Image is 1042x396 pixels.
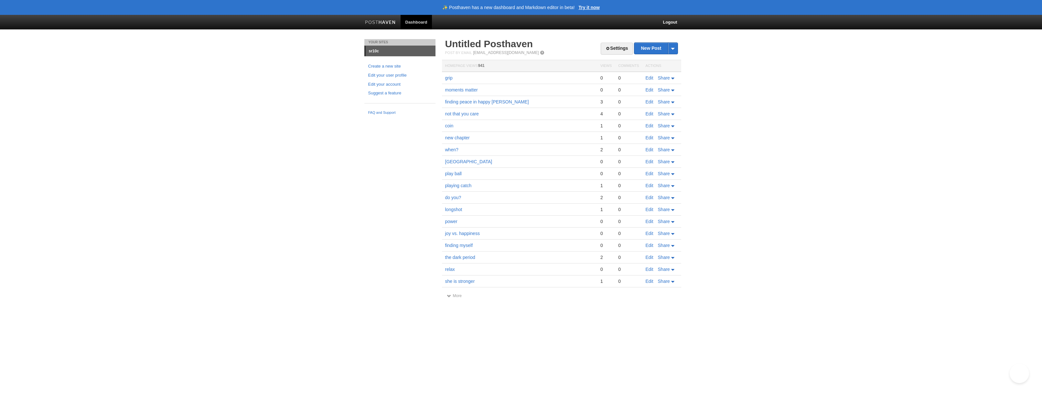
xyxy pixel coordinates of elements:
[658,231,670,236] span: Share
[445,219,457,224] a: power
[646,171,653,176] a: Edit
[368,90,432,97] a: Suggest a feature
[646,183,653,188] a: Edit
[600,87,612,93] div: 0
[618,123,639,129] div: 0
[600,195,612,200] div: 2
[646,207,653,212] a: Edit
[646,279,653,284] a: Edit
[445,255,475,260] a: the dark period
[600,242,612,248] div: 0
[600,111,612,117] div: 4
[600,278,612,284] div: 1
[618,219,639,224] div: 0
[445,207,462,212] a: longshot
[658,111,670,116] span: Share
[445,159,492,164] a: [GEOGRAPHIC_DATA]
[658,99,670,104] span: Share
[646,135,653,140] a: Edit
[600,123,612,129] div: 1
[646,231,653,236] a: Edit
[615,60,642,72] th: Comments
[646,255,653,260] a: Edit
[445,135,470,140] a: new chapter
[618,135,639,141] div: 0
[658,135,670,140] span: Share
[646,75,653,80] a: Edit
[646,99,653,104] a: Edit
[445,147,458,152] a: when?
[658,243,670,248] span: Share
[445,123,454,128] a: coin
[478,63,485,68] span: 941
[445,171,462,176] a: play ball
[365,20,396,25] img: Posthaven-bar
[646,195,653,200] a: Edit
[368,110,432,116] a: FAQ and Support
[658,87,670,92] span: Share
[618,171,639,177] div: 0
[445,279,475,284] a: she is stronger
[646,159,653,164] a: Edit
[600,219,612,224] div: 0
[445,51,472,55] span: Post by Email
[646,267,653,272] a: Edit
[642,60,681,72] th: Actions
[445,111,479,116] a: not that you care
[597,60,615,72] th: Views
[445,38,533,49] a: Untitled Posthaven
[447,294,462,298] a: More
[600,254,612,260] div: 2
[658,15,682,29] a: Logout
[445,75,453,80] a: grip
[601,43,633,55] a: Settings
[658,75,670,80] span: Share
[658,159,670,164] span: Share
[368,72,432,79] a: Edit your user profile
[1010,364,1029,383] iframe: Help Scout Beacon - Open
[646,111,653,116] a: Edit
[658,123,670,128] span: Share
[445,99,529,104] a: finding peace in happy [PERSON_NAME]
[445,231,480,236] a: joy vs. happiness
[445,195,461,200] a: do you?
[600,159,612,165] div: 0
[600,75,612,81] div: 0
[618,87,639,93] div: 0
[618,278,639,284] div: 0
[658,267,670,272] span: Share
[600,207,612,212] div: 1
[401,15,432,29] a: Dashboard
[646,243,653,248] a: Edit
[646,123,653,128] a: Edit
[618,254,639,260] div: 0
[600,266,612,272] div: 0
[600,230,612,236] div: 0
[618,75,639,81] div: 0
[618,111,639,117] div: 0
[658,195,670,200] span: Share
[618,207,639,212] div: 0
[368,63,432,70] a: Create a new site
[445,87,478,92] a: moments matter
[646,147,653,152] a: Edit
[364,39,435,46] li: Your Sites
[445,267,455,272] a: relax
[658,147,670,152] span: Share
[646,87,653,92] a: Edit
[618,242,639,248] div: 0
[578,5,599,10] a: Try it now
[600,171,612,177] div: 0
[618,183,639,188] div: 0
[646,219,653,224] a: Edit
[634,43,677,54] a: New Post
[600,183,612,188] div: 1
[618,230,639,236] div: 0
[618,195,639,200] div: 0
[658,279,670,284] span: Share
[658,171,670,176] span: Share
[442,60,597,72] th: Homepage Views
[445,243,473,248] a: finding myself
[618,266,639,272] div: 0
[658,207,670,212] span: Share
